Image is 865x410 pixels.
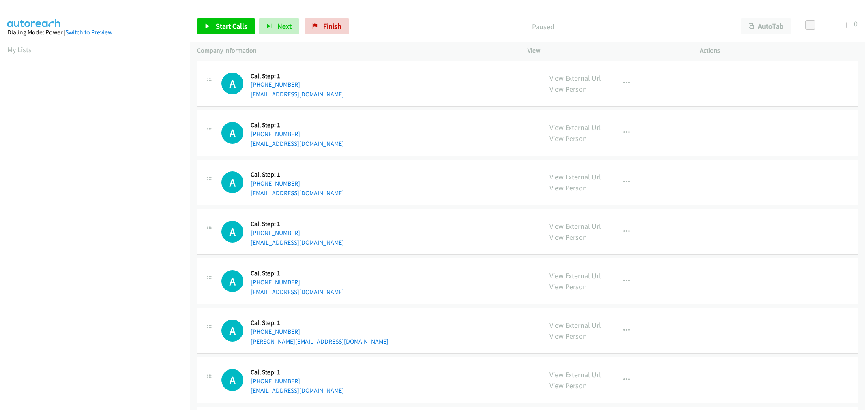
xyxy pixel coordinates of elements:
[700,46,858,56] p: Actions
[221,171,243,193] div: The call is yet to be attempted
[251,179,300,187] a: [PHONE_NUMBER]
[528,46,685,56] p: View
[549,73,601,83] a: View External Url
[549,320,601,330] a: View External Url
[251,90,344,98] a: [EMAIL_ADDRESS][DOMAIN_NAME]
[251,319,388,327] h5: Call Step: 1
[251,377,300,385] a: [PHONE_NUMBER]
[251,140,344,147] a: [EMAIL_ADDRESS][DOMAIN_NAME]
[197,46,513,56] p: Company Information
[221,270,243,292] h1: A
[809,22,847,28] div: Delay between calls (in seconds)
[7,28,182,37] div: Dialing Mode: Power |
[251,387,344,394] a: [EMAIL_ADDRESS][DOMAIN_NAME]
[549,271,601,280] a: View External Url
[549,172,601,182] a: View External Url
[549,331,587,341] a: View Person
[854,18,858,29] div: 0
[221,320,243,342] div: The call is yet to be attempted
[7,45,32,54] a: My Lists
[549,84,587,94] a: View Person
[251,278,300,286] a: [PHONE_NUMBER]
[221,270,243,292] div: The call is yet to be attempted
[251,220,344,228] h5: Call Step: 1
[741,18,791,34] button: AutoTab
[221,73,243,94] div: The call is yet to be attempted
[65,28,112,36] a: Switch to Preview
[221,73,243,94] h1: A
[259,18,299,34] button: Next
[251,269,344,278] h5: Call Step: 1
[549,233,587,242] a: View Person
[549,222,601,231] a: View External Url
[549,370,601,379] a: View External Url
[197,18,255,34] a: Start Calls
[221,122,243,144] h1: A
[251,130,300,138] a: [PHONE_NUMBER]
[549,183,587,192] a: View Person
[221,221,243,243] div: The call is yet to be attempted
[221,171,243,193] h1: A
[251,121,344,129] h5: Call Step: 1
[360,21,726,32] p: Paused
[251,189,344,197] a: [EMAIL_ADDRESS][DOMAIN_NAME]
[221,369,243,391] h1: A
[216,21,247,31] span: Start Calls
[549,123,601,132] a: View External Url
[221,122,243,144] div: The call is yet to be attempted
[251,337,388,345] a: [PERSON_NAME][EMAIL_ADDRESS][DOMAIN_NAME]
[251,81,300,88] a: [PHONE_NUMBER]
[549,134,587,143] a: View Person
[549,282,587,291] a: View Person
[251,328,300,335] a: [PHONE_NUMBER]
[277,21,292,31] span: Next
[549,381,587,390] a: View Person
[221,320,243,342] h1: A
[251,72,344,80] h5: Call Step: 1
[251,229,300,237] a: [PHONE_NUMBER]
[221,369,243,391] div: The call is yet to be attempted
[221,221,243,243] h1: A
[251,239,344,246] a: [EMAIL_ADDRESS][DOMAIN_NAME]
[323,21,341,31] span: Finish
[305,18,349,34] a: Finish
[251,368,344,376] h5: Call Step: 1
[251,288,344,296] a: [EMAIL_ADDRESS][DOMAIN_NAME]
[251,171,344,179] h5: Call Step: 1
